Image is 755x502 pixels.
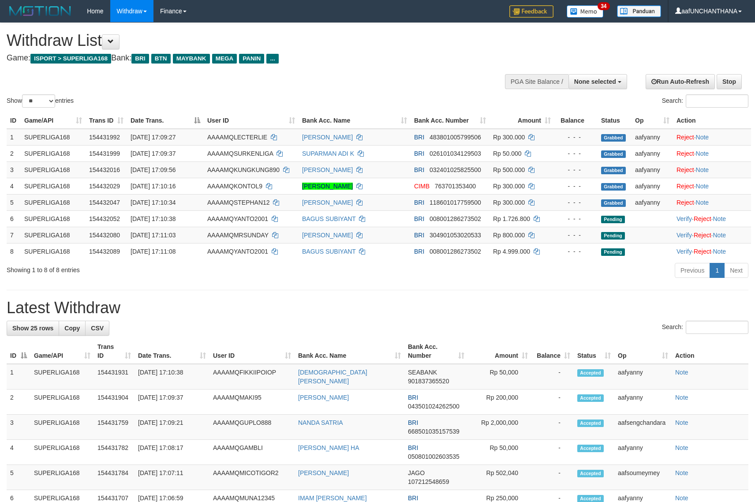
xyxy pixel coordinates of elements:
td: [DATE] 17:08:17 [135,440,209,465]
span: Rp 500.000 [493,166,525,173]
span: BRI [131,54,149,64]
span: Copy 304901053020533 to clipboard [430,232,481,239]
span: AAAAMQKONTOL9 [207,183,262,190]
input: Search: [686,94,748,108]
th: Amount: activate to sort column ascending [490,112,554,129]
span: BRI [414,232,424,239]
span: BRI [408,495,418,502]
div: - - - [558,165,594,174]
span: AAAAMQLECTERLIE [207,134,267,141]
a: Run Auto-Refresh [646,74,715,89]
td: Rp 50,000 [468,364,531,390]
a: Note [675,419,688,426]
div: - - - [558,198,594,207]
td: 3 [7,161,21,178]
div: PGA Site Balance / [505,74,568,89]
span: Pending [601,248,625,256]
select: Showentries [22,94,55,108]
label: Search: [662,94,748,108]
div: - - - [558,247,594,256]
a: Reject [677,183,694,190]
th: Action [673,112,751,129]
th: Bank Acc. Name: activate to sort column ascending [295,339,404,364]
a: Verify [677,248,692,255]
a: Reject [694,232,711,239]
td: 7 [7,227,21,243]
a: 1 [710,263,725,278]
td: - [531,465,574,490]
td: · [673,129,751,146]
td: SUPERLIGA168 [21,129,86,146]
th: Balance [554,112,598,129]
td: · [673,145,751,161]
td: SUPERLIGA168 [21,178,86,194]
a: CSV [85,321,109,336]
td: AAAAMQMICOTIGOR2 [209,465,295,490]
span: Copy 008001286273502 to clipboard [430,248,481,255]
td: 3 [7,415,30,440]
td: - [531,440,574,465]
span: AAAAMQSURKENLIGA [207,150,273,157]
a: [PERSON_NAME] [302,199,353,206]
span: AAAAMQMRSUNDAY [207,232,269,239]
td: 6 [7,210,21,227]
td: · · [673,243,751,259]
td: aafyanny [632,129,673,146]
td: - [531,390,574,415]
td: aafyanny [614,364,672,390]
span: BRI [408,394,418,401]
td: AAAAMQMAKI95 [209,390,295,415]
span: Rp 800.000 [493,232,525,239]
td: 154431904 [94,390,135,415]
th: User ID: activate to sort column ascending [209,339,295,364]
td: SUPERLIGA168 [21,194,86,210]
a: Note [696,150,709,157]
td: SUPERLIGA168 [21,227,86,243]
td: SUPERLIGA168 [30,364,94,390]
h1: Latest Withdraw [7,299,748,317]
th: ID: activate to sort column descending [7,339,30,364]
td: [DATE] 17:09:37 [135,390,209,415]
td: · [673,194,751,210]
a: [DEMOGRAPHIC_DATA][PERSON_NAME] [298,369,367,385]
span: Pending [601,232,625,240]
td: Rp 502,040 [468,465,531,490]
td: Rp 200,000 [468,390,531,415]
td: SUPERLIGA168 [21,243,86,259]
a: Reject [694,248,711,255]
a: Reject [677,150,694,157]
a: [PERSON_NAME] [302,134,353,141]
span: CIMB [414,183,430,190]
span: Copy [64,325,80,332]
span: Copy 668501035157539 to clipboard [408,428,460,435]
span: ISPORT > SUPERLIGA168 [30,54,111,64]
a: Note [696,134,709,141]
a: Note [696,166,709,173]
div: - - - [558,182,594,191]
a: NANDA SATRIA [298,419,343,426]
td: [DATE] 17:09:21 [135,415,209,440]
th: ID [7,112,21,129]
td: - [531,364,574,390]
th: Date Trans.: activate to sort column descending [127,112,204,129]
a: Next [724,263,748,278]
span: Rp 300.000 [493,134,525,141]
span: AAAAMQSTEPHAN12 [207,199,270,206]
span: BRI [414,166,424,173]
th: Balance: activate to sort column ascending [531,339,574,364]
span: JAGO [408,469,425,476]
span: MAYBANK [173,54,210,64]
td: · · [673,210,751,227]
span: PANIN [239,54,264,64]
h4: Game: Bank: [7,54,494,63]
td: 154431931 [94,364,135,390]
td: 154431782 [94,440,135,465]
span: Grabbed [601,150,626,158]
a: Note [675,444,688,451]
th: Game/API: activate to sort column ascending [21,112,86,129]
div: - - - [558,133,594,142]
a: Note [713,232,726,239]
th: Op: activate to sort column ascending [614,339,672,364]
span: Copy 483801005799506 to clipboard [430,134,481,141]
span: Grabbed [601,199,626,207]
